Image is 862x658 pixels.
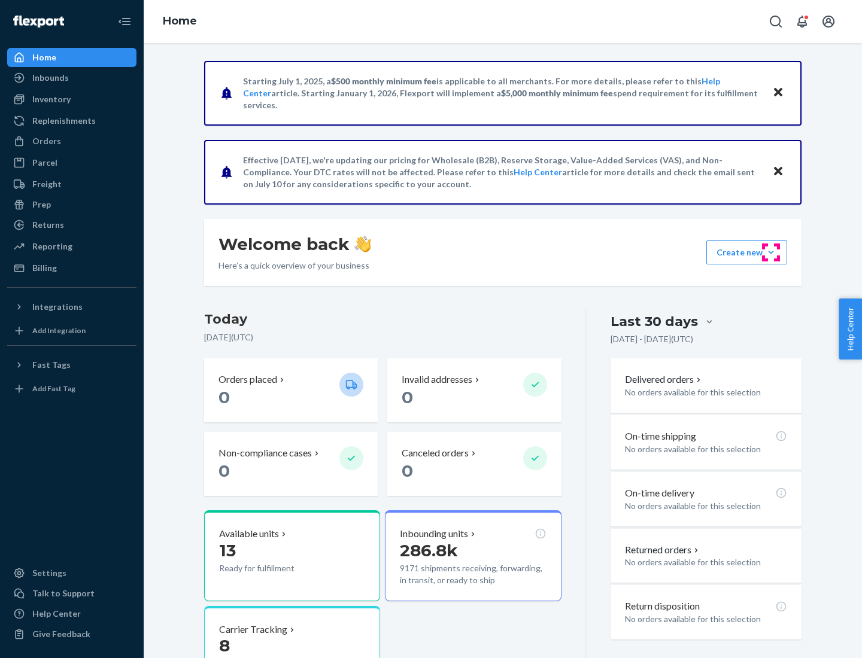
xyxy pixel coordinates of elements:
[625,443,787,455] p: No orders available for this selection
[770,84,786,102] button: Close
[625,599,700,613] p: Return disposition
[32,178,62,190] div: Freight
[32,262,57,274] div: Billing
[219,635,230,656] span: 8
[163,14,197,28] a: Home
[790,10,814,33] button: Open notifications
[625,500,787,512] p: No orders available for this selection
[32,199,51,211] div: Prep
[514,167,562,177] a: Help Center
[402,387,413,407] span: 0
[204,358,378,422] button: Orders placed 0
[7,111,136,130] a: Replenishments
[32,219,64,231] div: Returns
[219,540,236,560] span: 13
[32,325,86,336] div: Add Integration
[7,625,136,644] button: Give Feedback
[7,604,136,623] a: Help Center
[625,556,787,568] p: No orders available for this selection
[32,301,83,313] div: Integrations
[7,48,136,67] a: Home
[218,233,371,255] h1: Welcome back
[7,563,136,583] a: Settings
[218,387,230,407] span: 0
[387,358,561,422] button: Invalid addresses 0
[7,355,136,374] button: Fast Tags
[387,432,561,496] button: Canceled orders 0
[32,383,75,394] div: Add Fast Tag
[625,429,696,443] p: On-time shipping
[32,115,96,127] div: Replenishments
[32,157,57,169] div: Parcel
[625,613,787,625] p: No orders available for this selection
[32,93,71,105] div: Inventory
[32,567,66,579] div: Settings
[400,562,546,586] p: 9171 shipments receiving, forwarding, in transit, or ready to ship
[7,132,136,151] a: Orders
[7,215,136,234] a: Returns
[7,379,136,398] a: Add Fast Tag
[204,510,380,601] button: Available units13Ready for fulfillment
[32,359,71,371] div: Fast Tags
[7,237,136,256] a: Reporting
[219,562,330,574] p: Ready for fulfillment
[611,312,698,331] div: Last 30 days
[354,236,371,252] img: hand-wave emoji
[611,333,693,345] p: [DATE] - [DATE] ( UTC )
[219,623,287,636] p: Carrier Tracking
[32,72,69,84] div: Inbounds
[7,321,136,340] a: Add Integration
[402,373,472,386] p: Invalid addresses
[770,163,786,181] button: Close
[400,540,458,560] span: 286.8k
[218,373,277,386] p: Orders placed
[218,446,312,460] p: Non-compliance cases
[243,154,761,190] p: Effective [DATE], we're updating our pricing for Wholesale (B2B), Reserve Storage, Value-Added Se...
[218,260,371,272] p: Here’s a quick overview of your business
[625,486,694,500] p: On-time delivery
[625,386,787,398] p: No orders available for this selection
[13,16,64,28] img: Flexport logo
[400,527,468,541] p: Inbounding units
[501,88,613,98] span: $5,000 monthly minimum fee
[385,510,561,601] button: Inbounding units286.8k9171 shipments receiving, forwarding, in transit, or ready to ship
[32,240,72,252] div: Reporting
[7,297,136,316] button: Integrations
[32,587,95,599] div: Talk to Support
[7,195,136,214] a: Prep
[7,175,136,194] a: Freight
[625,373,703,386] button: Delivered orders
[7,584,136,603] a: Talk to Support
[219,527,279,541] p: Available units
[331,76,436,86] span: $500 monthly minimum fee
[153,4,207,39] ol: breadcrumbs
[218,461,230,481] span: 0
[817,10,840,33] button: Open account menu
[204,432,378,496] button: Non-compliance cases 0
[706,240,787,264] button: Create new
[839,298,862,360] button: Help Center
[32,608,81,620] div: Help Center
[113,10,136,33] button: Close Navigation
[625,543,701,557] button: Returned orders
[764,10,788,33] button: Open Search Box
[402,446,469,460] p: Canceled orders
[32,51,56,63] div: Home
[7,258,136,278] a: Billing
[7,90,136,109] a: Inventory
[402,461,413,481] span: 0
[32,628,90,640] div: Give Feedback
[204,331,561,343] p: [DATE] ( UTC )
[32,135,61,147] div: Orders
[7,153,136,172] a: Parcel
[243,75,761,111] p: Starting July 1, 2025, a is applicable to all merchants. For more details, please refer to this a...
[204,310,561,329] h3: Today
[7,68,136,87] a: Inbounds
